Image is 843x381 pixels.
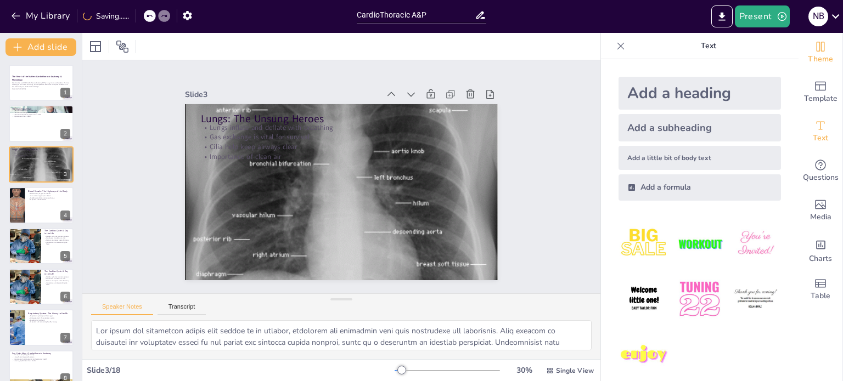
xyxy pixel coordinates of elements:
[619,146,781,170] div: Add a little bit of body text
[28,199,70,201] p: Importance of blood flow
[12,148,70,151] p: Lungs: The Unsung Heroes
[237,68,486,217] p: Gas exchange is vital for survival
[735,5,790,27] button: Present
[799,72,842,112] div: Add ready made slides
[44,280,70,282] p: Factors can impact heart efficiency
[799,270,842,309] div: Add a table
[44,235,70,237] p: Cardiac cycle has two main phases
[799,230,842,270] div: Add charts and graphs
[799,191,842,230] div: Add images, graphics, shapes or video
[511,365,537,376] div: 30 %
[28,315,70,317] p: Respiratory system provides oxygen
[9,269,74,305] div: 6
[227,84,476,234] p: Importance of clean air
[619,77,781,110] div: Add a heading
[9,105,74,141] div: 2
[60,251,70,261] div: 5
[12,88,70,90] p: Generated with [URL]
[556,366,594,375] span: Single View
[619,329,670,380] img: 7.jpeg
[60,292,70,302] div: 6
[44,282,70,286] p: Importance of understanding the heart
[809,253,832,265] span: Charts
[60,211,70,220] div: 4
[12,156,70,158] p: Importance of clean air
[60,88,70,98] div: 1
[799,33,842,72] div: Change the overall theme
[630,33,788,59] p: Text
[357,7,475,23] input: Insert title
[12,111,70,113] p: The heart has four [PERSON_NAME]
[28,195,70,197] p: Veins return oxygen-poor blood
[808,7,828,26] div: N B
[91,303,153,315] button: Speaker Notes
[619,174,781,201] div: Add a formula
[44,229,70,235] p: The Cardiac Cycle: A Day in the Life
[245,50,496,203] p: Lungs: The Unsung Heroes
[799,112,842,151] div: Add text boxes
[12,351,70,355] p: Fun Facts About Cardiothoracic Anatomy
[232,76,481,225] p: Cilia help keep airways clear
[810,211,831,223] span: Media
[28,321,70,323] p: Importance of maintaining healthy airways
[28,190,70,193] p: Blood Vessels: The Highways of the Body
[28,197,70,199] p: Capillaries facilitate nutrient exchange
[44,278,70,280] p: Continuous circulation is vital
[619,114,781,141] div: Add a subheading
[44,237,70,239] p: Continuous circulation is vital
[9,187,74,223] div: 4
[5,38,76,56] button: Add slide
[83,11,129,21] div: Saving......
[12,75,61,81] strong: The Heart of the Matter: Cardiothoracic Anatomy & Physiology
[9,146,74,183] div: 3
[730,274,781,325] img: 6.jpeg
[12,107,70,110] p: The Marvelous Heart
[12,358,70,360] p: Importance of cardiovascular and respiratory health
[9,65,74,101] div: 1
[244,22,418,129] div: Slide 3
[28,193,70,195] p: Arteries carry oxygen-rich blood
[60,169,70,179] div: 3
[28,317,70,320] p: Unique parts of the respiratory system
[12,356,70,358] p: Lungs have a large surface area
[674,274,725,325] img: 5.jpeg
[28,320,70,322] p: Regulation of pH levels
[87,38,104,55] div: Layout
[730,218,781,269] img: 3.jpeg
[619,274,670,325] img: 4.jpeg
[12,360,70,362] p: Amazing capabilities of our bodies
[158,303,206,315] button: Transcript
[12,154,70,156] p: Cilia help keep airways clear
[241,59,491,208] p: Lungs inflate and deflate with breathing
[803,172,839,184] span: Questions
[12,113,70,116] p: The heart's electrical system controls beats
[28,312,70,315] p: Respiratory System: The Airway to Health
[811,290,830,302] span: Table
[12,150,70,152] p: Lungs inflate and deflate with breathing
[808,5,828,27] button: N B
[91,320,592,350] textarea: Lor ipsum dol sitametcon adipis elit seddoe te in utlabor, etdolorem ali enimadmin veni quis nost...
[12,354,70,356] p: Heart pumps 2,000 gallons daily
[619,218,670,269] img: 1.jpeg
[674,218,725,269] img: 2.jpeg
[87,365,395,376] div: Slide 3 / 18
[8,7,75,25] button: My Library
[12,82,70,88] p: Dive into the world of Cardiothoracic Anatomy & Physiology where we’ll explore the inner workings...
[44,270,70,276] p: The Cardiac Cycle: A Day in the Life
[60,333,70,343] div: 7
[9,228,74,264] div: 5
[44,241,70,245] p: Importance of understanding the heart
[808,53,833,65] span: Theme
[60,129,70,139] div: 2
[711,5,733,27] button: Export to PowerPoint
[116,40,129,53] span: Position
[44,276,70,278] p: Cardiac cycle has two main phases
[799,151,842,191] div: Get real-time input from your audience
[44,239,70,241] p: Factors can impact heart efficiency
[9,309,74,345] div: 7
[12,152,70,154] p: Gas exchange is vital for survival
[12,115,70,117] p: Importance of heart health
[804,93,838,105] span: Template
[12,109,70,111] p: The heart beats 100,000 times a day
[813,132,828,144] span: Text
